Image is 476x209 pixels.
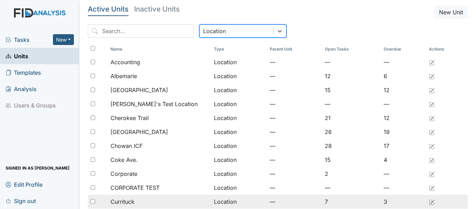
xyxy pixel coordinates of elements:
span: Analysis [6,83,37,94]
td: — [267,111,322,125]
span: Units [6,51,28,61]
td: Location [211,111,267,125]
th: Toggle SortBy [322,43,381,55]
a: Edit [429,114,435,122]
td: Location [211,153,267,167]
span: Edit Profile [6,179,43,190]
td: Location [211,125,267,139]
h5: Active Units [88,6,129,13]
td: 28 [322,139,381,153]
h5: Inactive Units [134,6,180,13]
a: Edit [429,142,435,150]
td: — [267,195,322,209]
a: Edit [429,156,435,164]
td: 15 [322,83,381,97]
td: Location [211,83,267,97]
td: 21 [322,111,381,125]
span: Currituck [110,197,135,206]
td: — [267,97,322,111]
span: [GEOGRAPHIC_DATA] [110,128,168,136]
td: 17 [381,139,427,153]
td: Location [211,167,267,181]
span: [GEOGRAPHIC_DATA] [110,86,168,94]
td: 4 [381,153,427,167]
a: Edit [429,184,435,192]
td: 3 [381,195,427,209]
td: 26 [322,125,381,139]
th: Toggle SortBy [381,43,427,55]
td: 12 [381,83,427,97]
input: Toggle All Rows Selected [91,46,95,51]
span: Chowan ICF [110,142,143,150]
td: 12 [381,111,427,125]
button: New Unit [435,6,468,19]
span: Corporate [110,170,137,178]
td: 12 [322,69,381,83]
td: Location [211,139,267,153]
div: Location [203,27,226,35]
td: — [267,55,322,69]
td: — [322,97,381,111]
td: 19 [381,125,427,139]
th: Toggle SortBy [108,43,211,55]
td: — [381,167,427,181]
td: — [267,69,322,83]
td: Location [211,69,267,83]
span: Accounting [110,58,140,66]
span: Coke Ave. [110,156,138,164]
td: — [267,167,322,181]
span: CORPORATE TEST [110,184,160,192]
input: Search... [88,24,194,38]
td: — [381,97,427,111]
a: Edit [429,72,435,80]
td: 7 [322,195,381,209]
td: 15 [322,153,381,167]
th: Toggle SortBy [211,43,267,55]
td: — [381,55,427,69]
a: Edit [429,86,435,94]
td: — [267,83,322,97]
a: Tasks [6,36,53,44]
th: Toggle SortBy [267,43,322,55]
td: 2 [322,167,381,181]
span: Templates [6,67,41,78]
td: Location [211,97,267,111]
td: — [322,181,381,195]
a: Edit [429,170,435,178]
a: Edit [429,58,435,66]
td: — [267,125,322,139]
td: — [267,153,322,167]
span: Sign out [6,195,36,206]
td: — [322,55,381,69]
td: — [267,181,322,195]
a: Edit [429,100,435,108]
td: 6 [381,69,427,83]
a: Edit [429,128,435,136]
th: Actions [426,43,461,55]
td: Location [211,195,267,209]
a: Edit [429,197,435,206]
span: Signed in as [PERSON_NAME] [6,163,70,173]
span: [PERSON_NAME]'s Test Location [110,100,198,108]
td: — [381,181,427,195]
td: Location [211,181,267,195]
td: Location [211,55,267,69]
button: New [53,34,74,45]
span: Cherokee Trail [110,114,149,122]
td: — [267,139,322,153]
span: Albemarle [110,72,137,80]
